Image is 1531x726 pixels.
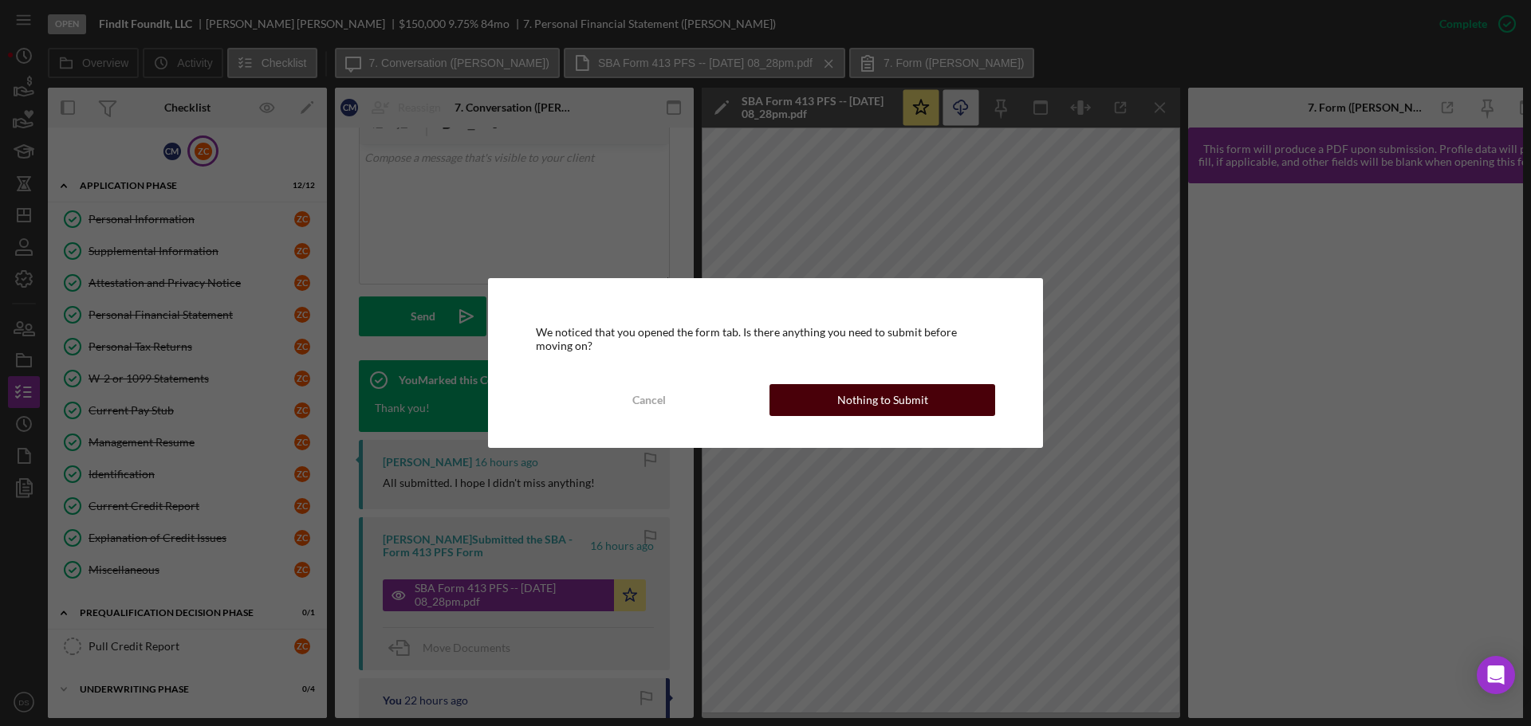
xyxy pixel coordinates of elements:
[769,384,995,416] button: Nothing to Submit
[632,384,666,416] div: Cancel
[837,384,928,416] div: Nothing to Submit
[1477,656,1515,694] div: Open Intercom Messenger
[536,384,762,416] button: Cancel
[536,326,995,351] div: We noticed that you opened the form tab. Is there anything you need to submit before moving on?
